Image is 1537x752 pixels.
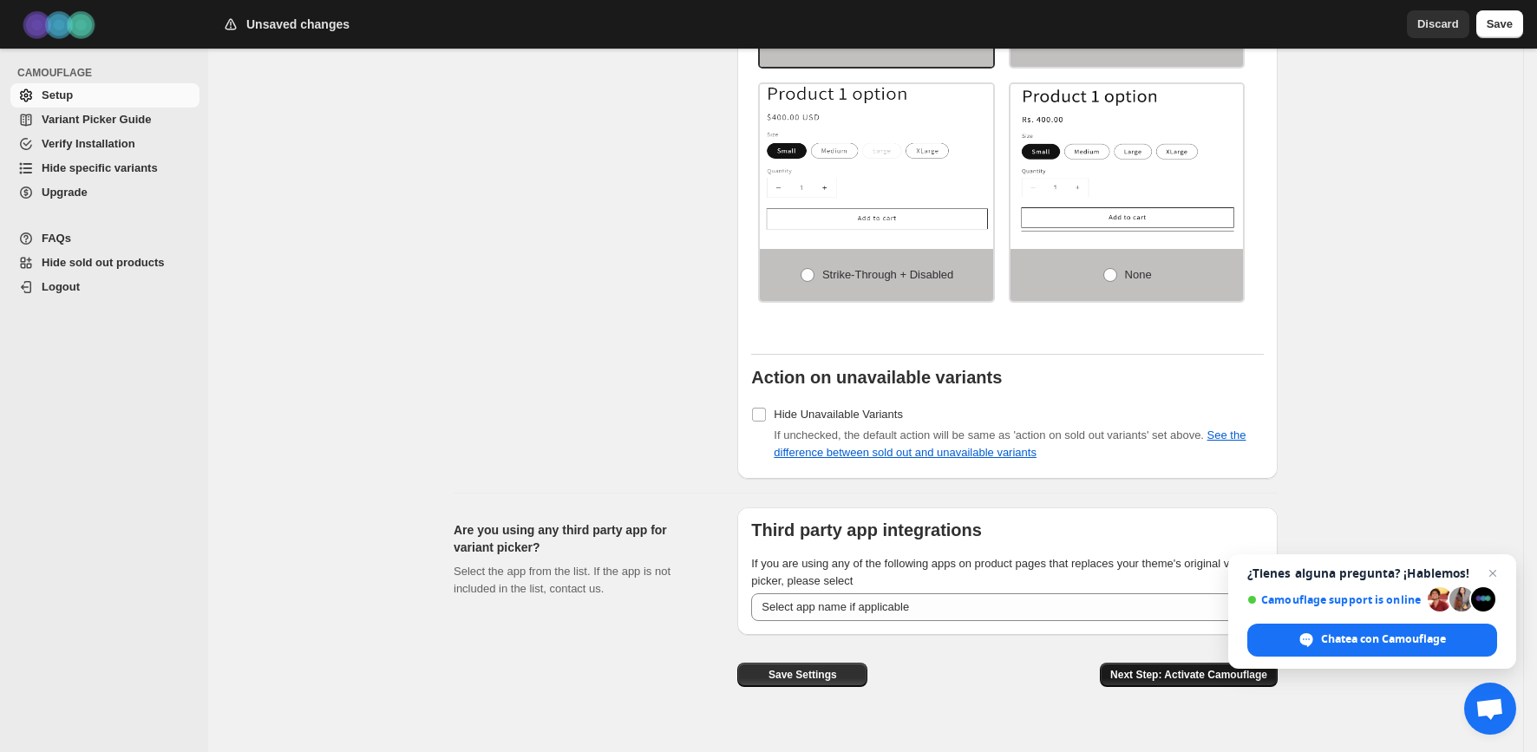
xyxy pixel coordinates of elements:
span: Upgrade [42,186,88,199]
span: Cerrar el chat [1482,563,1503,584]
span: Variant Picker Guide [42,113,151,126]
span: CAMOUFLAGE [17,66,199,80]
a: Hide specific variants [10,156,199,180]
span: Hide Unavailable Variants [774,408,903,421]
span: None [1125,268,1152,281]
h2: Unsaved changes [246,16,350,33]
button: Discard [1407,10,1469,38]
span: If you are using any of the following apps on product pages that replaces your theme's original v... [751,557,1258,587]
span: Next Step: Activate Camouflage [1110,668,1267,682]
span: ¿Tienes alguna pregunta? ¡Hablemos! [1247,566,1497,580]
b: Third party app integrations [751,520,982,539]
span: Discard [1417,16,1459,33]
span: Camouflage support is online [1247,593,1422,606]
div: Chatea con Camouflage [1247,624,1497,657]
span: Logout [42,280,80,293]
a: Verify Installation [10,132,199,156]
a: Upgrade [10,180,199,205]
h2: Are you using any third party app for variant picker? [454,521,710,556]
a: Hide sold out products [10,251,199,275]
span: Strike-through + Disabled [822,268,953,281]
b: Action on unavailable variants [751,368,1002,387]
img: None [1010,84,1244,232]
span: Hide sold out products [42,256,165,269]
span: Verify Installation [42,137,135,150]
a: Setup [10,83,199,108]
span: Setup [42,88,73,101]
img: Strike-through + Disabled [760,84,993,232]
span: FAQs [42,232,71,245]
span: Select the app from the list. If the app is not included in the list, contact us. [454,565,670,595]
a: Logout [10,275,199,299]
button: Save [1476,10,1523,38]
a: FAQs [10,226,199,251]
button: Save Settings [737,663,867,687]
button: Next Step: Activate Camouflage [1100,663,1278,687]
div: Chat abierto [1464,683,1516,735]
span: If unchecked, the default action will be same as 'action on sold out variants' set above. [774,428,1246,459]
span: Hide specific variants [42,161,158,174]
a: Variant Picker Guide [10,108,199,132]
span: Save Settings [768,668,837,682]
span: Chatea con Camouflage [1321,631,1446,647]
span: Save [1487,16,1513,33]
